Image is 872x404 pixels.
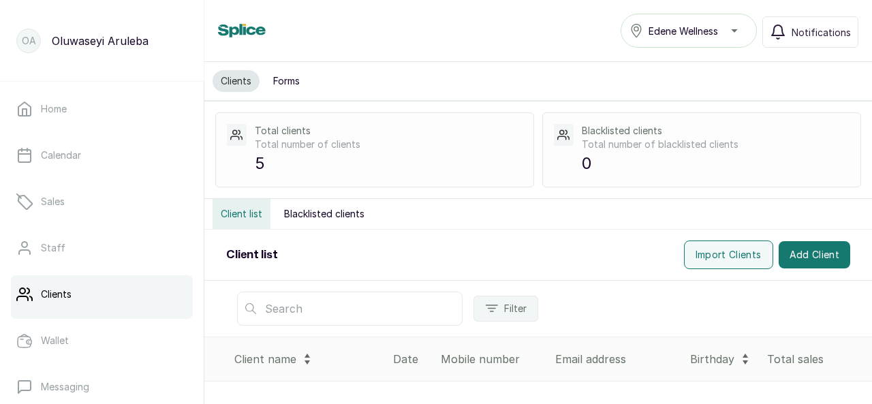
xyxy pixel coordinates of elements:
[41,380,89,394] p: Messaging
[555,351,679,367] div: Email address
[582,151,850,176] p: 0
[762,16,858,48] button: Notifications
[22,34,36,48] p: OA
[582,138,850,151] p: Total number of blacklisted clients
[504,302,527,315] span: Filter
[649,24,718,38] span: Edene Wellness
[226,247,278,263] h2: Client list
[767,351,867,367] div: Total sales
[237,292,463,326] input: Search
[393,351,430,367] div: Date
[11,90,193,128] a: Home
[690,348,756,370] div: Birthday
[265,70,308,92] button: Forms
[441,351,544,367] div: Mobile number
[213,70,260,92] button: Clients
[11,183,193,221] a: Sales
[684,240,773,269] button: Import Clients
[41,288,72,301] p: Clients
[255,124,523,138] p: Total clients
[41,241,65,255] p: Staff
[621,14,757,48] button: Edene Wellness
[11,136,193,174] a: Calendar
[255,151,523,176] p: 5
[11,229,193,267] a: Staff
[52,33,149,49] p: Oluwaseyi Aruleba
[41,102,67,116] p: Home
[41,334,69,347] p: Wallet
[41,195,65,208] p: Sales
[213,199,270,229] button: Client list
[11,275,193,313] a: Clients
[234,348,382,370] div: Client name
[41,149,81,162] p: Calendar
[11,322,193,360] a: Wallet
[255,138,523,151] p: Total number of clients
[582,124,850,138] p: Blacklisted clients
[473,296,538,322] button: Filter
[792,25,851,40] span: Notifications
[276,199,373,229] button: Blacklisted clients
[779,241,851,268] button: Add Client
